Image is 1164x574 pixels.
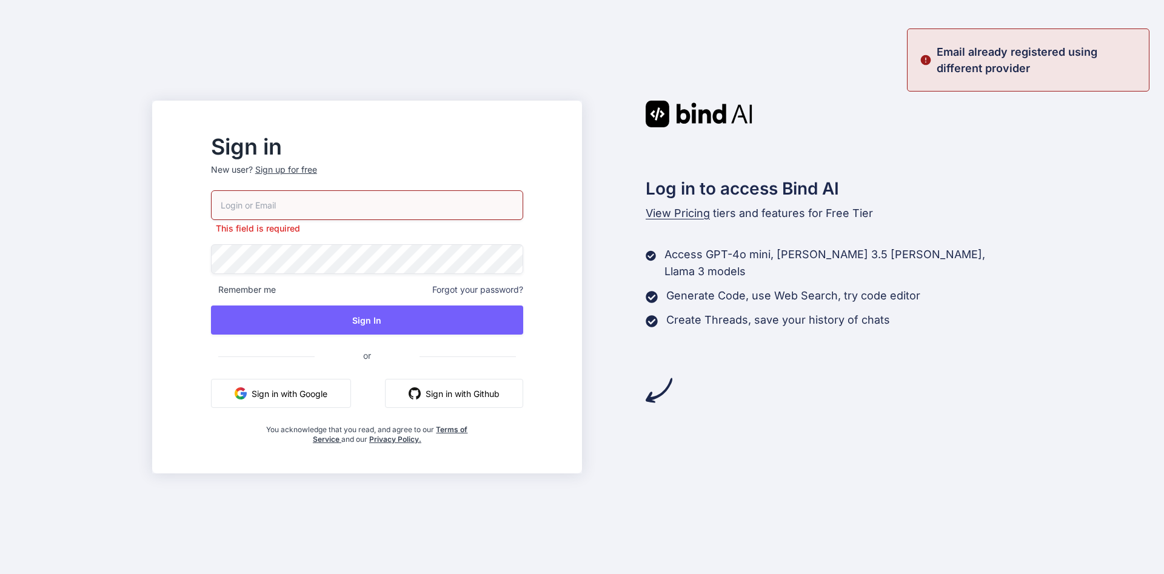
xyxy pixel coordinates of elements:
p: Email already registered using different provider [937,44,1142,76]
span: View Pricing [646,207,710,219]
img: github [409,387,421,399]
p: tiers and features for Free Tier [646,205,1012,222]
a: Privacy Policy. [369,435,421,444]
p: Generate Code, use Web Search, try code editor [666,287,920,304]
a: Terms of Service [313,425,468,444]
input: Login or Email [211,190,523,220]
span: or [315,341,420,370]
div: You acknowledge that you read, and agree to our and our [263,418,472,444]
p: New user? [211,164,523,190]
img: Bind AI logo [646,101,752,127]
p: This field is required [211,222,523,235]
p: Create Threads, save your history of chats [666,312,890,329]
img: google [235,387,247,399]
img: alert [920,44,932,76]
img: arrow [646,377,672,404]
span: Forgot your password? [432,284,523,296]
p: Access GPT-4o mini, [PERSON_NAME] 3.5 [PERSON_NAME], Llama 3 models [664,246,1012,280]
button: Sign In [211,305,523,335]
button: Sign in with Google [211,379,351,408]
h2: Log in to access Bind AI [646,176,1012,201]
div: Sign up for free [255,164,317,176]
h2: Sign in [211,137,523,156]
button: Sign in with Github [385,379,523,408]
span: Remember me [211,284,276,296]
